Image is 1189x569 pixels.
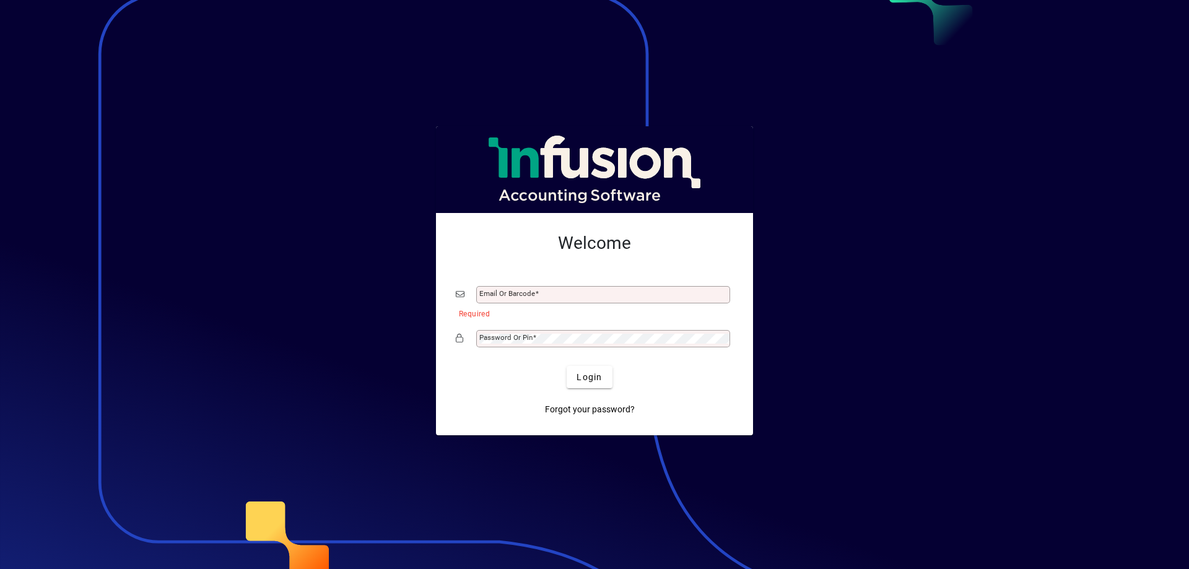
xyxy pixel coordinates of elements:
[479,333,533,342] mat-label: Password or Pin
[567,366,612,388] button: Login
[479,289,535,298] mat-label: Email or Barcode
[577,371,602,384] span: Login
[459,306,723,319] mat-error: Required
[545,403,635,416] span: Forgot your password?
[540,398,640,420] a: Forgot your password?
[456,233,733,254] h2: Welcome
